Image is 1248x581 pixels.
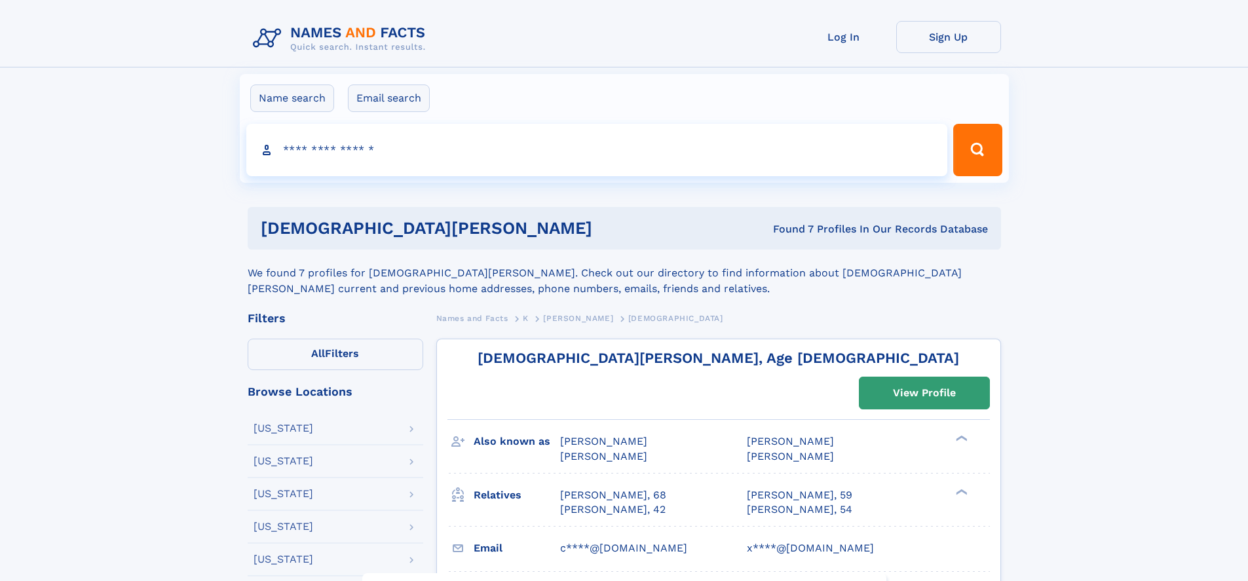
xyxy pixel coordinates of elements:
a: [PERSON_NAME], 54 [747,502,852,517]
span: K [523,314,529,323]
div: View Profile [893,378,956,408]
h3: Also known as [474,430,560,453]
span: [PERSON_NAME] [747,450,834,462]
span: [PERSON_NAME] [747,435,834,447]
label: Email search [348,84,430,112]
h3: Email [474,537,560,559]
h3: Relatives [474,484,560,506]
div: Found 7 Profiles In Our Records Database [683,222,988,236]
a: Log In [791,21,896,53]
div: [US_STATE] [254,521,313,532]
img: Logo Names and Facts [248,21,436,56]
a: Names and Facts [436,310,508,326]
a: Sign Up [896,21,1001,53]
a: K [523,310,529,326]
a: [PERSON_NAME], 42 [560,502,666,517]
div: [US_STATE] [254,423,313,434]
span: [DEMOGRAPHIC_DATA] [628,314,723,323]
span: [PERSON_NAME] [560,435,647,447]
div: [US_STATE] [254,554,313,565]
span: [PERSON_NAME] [560,450,647,462]
div: ❯ [953,487,968,496]
span: [PERSON_NAME] [543,314,613,323]
label: Filters [248,339,423,370]
div: We found 7 profiles for [DEMOGRAPHIC_DATA][PERSON_NAME]. Check out our directory to find informat... [248,250,1001,297]
div: [US_STATE] [254,489,313,499]
h1: [DEMOGRAPHIC_DATA][PERSON_NAME] [261,220,683,236]
div: Browse Locations [248,386,423,398]
input: search input [246,124,948,176]
a: [DEMOGRAPHIC_DATA][PERSON_NAME], Age [DEMOGRAPHIC_DATA] [478,350,959,366]
a: [PERSON_NAME], 68 [560,488,666,502]
a: [PERSON_NAME] [543,310,613,326]
div: [US_STATE] [254,456,313,466]
a: [PERSON_NAME], 59 [747,488,852,502]
label: Name search [250,84,334,112]
span: All [311,347,325,360]
div: ❯ [953,434,968,443]
button: Search Button [953,124,1002,176]
a: View Profile [860,377,989,409]
div: Filters [248,312,423,324]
